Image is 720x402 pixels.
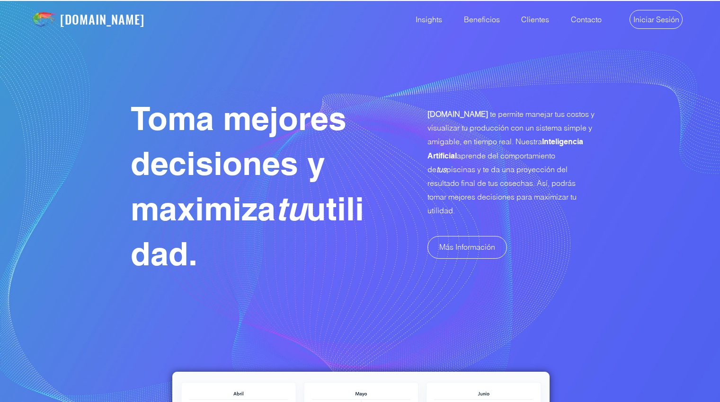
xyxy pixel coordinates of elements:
span: Inteligencia Artificial [427,137,583,160]
p: Beneficios [459,0,505,38]
span: tus [436,165,446,174]
p: Contacto [566,0,606,38]
a: Beneficios [449,0,507,38]
span: Más Información [439,242,495,252]
a: Clientes [507,0,556,38]
a: Iniciar Sesión [630,10,683,29]
a: Insights [400,0,449,38]
span: Toma mejores decisiones y maximiza utilidad. [131,99,364,273]
nav: Site [400,0,609,38]
a: Más Información [427,236,507,259]
a: [DOMAIN_NAME] [60,10,145,28]
p: Insights [411,0,447,38]
span: tu [276,190,306,228]
p: Clientes [516,0,554,38]
span: [DOMAIN_NAME] [427,109,488,119]
span: Iniciar Sesión [633,14,679,25]
span: te permite manejar tus costos y visualizar tu producción con un sistema simple y amigable, en tie... [427,109,595,215]
a: Contacto [556,0,609,38]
